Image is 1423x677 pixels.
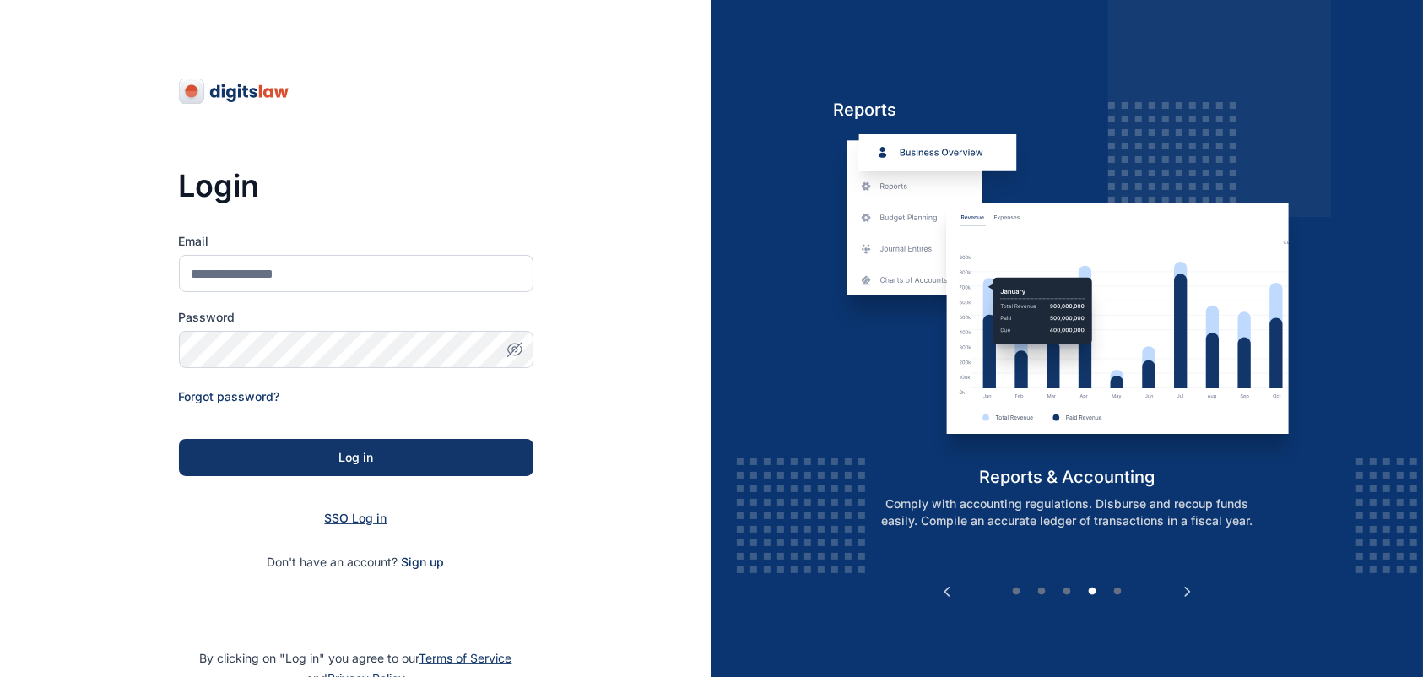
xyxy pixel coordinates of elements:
[833,98,1301,122] h5: Reports
[939,583,955,600] button: Previous
[833,134,1301,465] img: reports-and-accounting
[1085,583,1101,600] button: 4
[1034,583,1051,600] button: 2
[1009,583,1025,600] button: 1
[402,554,445,571] span: Sign up
[419,651,512,665] a: Terms of Service
[1110,583,1127,600] button: 5
[179,389,280,403] a: Forgot password?
[833,465,1301,489] h5: reports & accounting
[206,449,506,466] div: Log in
[179,233,533,250] label: Email
[402,555,445,569] a: Sign up
[179,554,533,571] p: Don't have an account?
[179,309,533,326] label: Password
[852,496,1284,529] p: Comply with accounting regulations. Disburse and recoup funds easily. Compile an accurate ledger ...
[1059,583,1076,600] button: 3
[179,439,533,476] button: Log in
[1179,583,1196,600] button: Next
[179,78,290,105] img: digitslaw-logo
[179,169,533,203] h3: Login
[325,511,387,525] a: SSO Log in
